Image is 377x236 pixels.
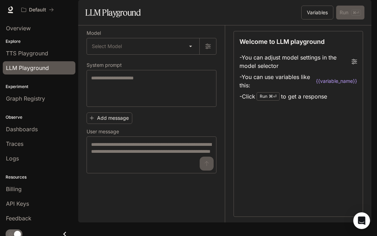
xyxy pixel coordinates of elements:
[301,6,333,19] button: Variables
[353,212,370,229] div: Open Intercom Messenger
[92,43,122,50] span: Select Model
[87,129,119,134] p: User message
[87,38,199,54] div: Select Model
[316,78,357,85] code: {{variable_name}}
[85,6,141,19] h1: LLM Playground
[87,112,132,124] button: Add message
[87,63,122,68] p: System prompt
[269,94,276,99] p: ⌘⏎
[239,71,357,91] li: - You can use variables like this:
[18,3,57,17] button: All workspaces
[257,92,280,101] div: Run
[87,31,101,36] p: Model
[29,7,46,13] p: Default
[239,52,357,71] li: - You can adjust model settings in the model selector
[239,37,325,46] p: Welcome to LLM playground
[239,91,357,102] li: - Click to get a response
